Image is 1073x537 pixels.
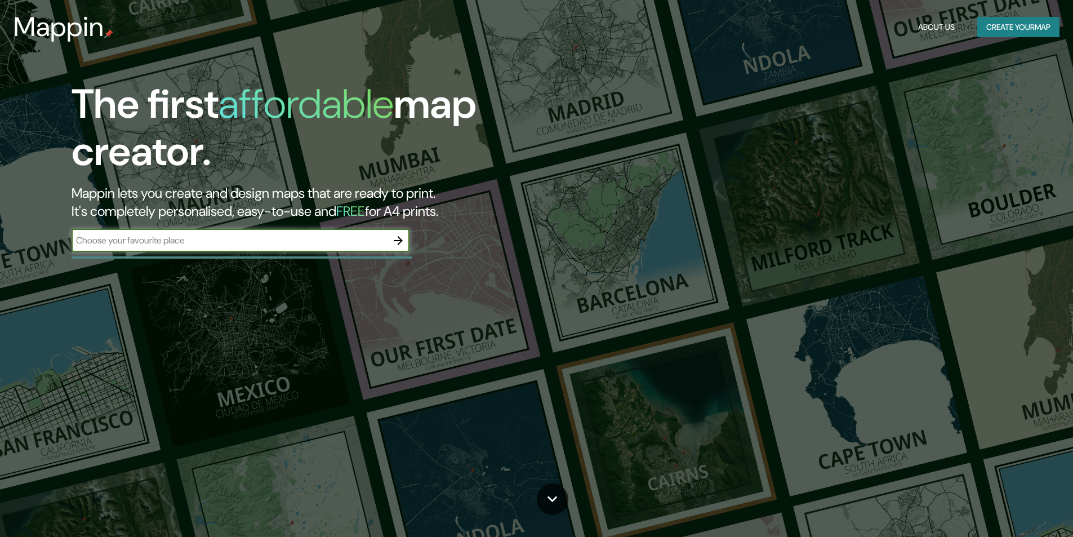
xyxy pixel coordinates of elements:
input: Choose your favourite place [72,234,387,247]
h2: Mappin lets you create and design maps that are ready to print. It's completely personalised, eas... [72,184,608,220]
button: About Us [914,17,959,38]
h3: Mappin [14,11,104,43]
button: Create yourmap [977,17,1059,38]
h1: affordable [219,78,394,130]
h5: FREE [336,202,365,220]
h1: The first map creator. [72,81,608,184]
img: mappin-pin [104,29,113,38]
